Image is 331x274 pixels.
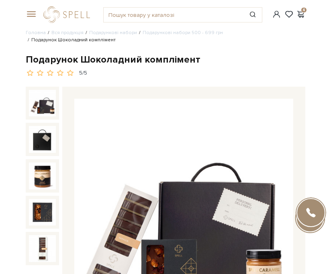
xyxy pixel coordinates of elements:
[29,199,56,226] img: Подарунок Шоколадний комплімент
[143,30,223,36] a: Подарункові набори 500 - 699 грн
[26,30,46,36] a: Головна
[26,37,116,44] li: Подарунок Шоколадний комплімент
[29,90,56,117] img: Подарунок Шоколадний комплімент
[89,30,137,36] a: Подарункові набори
[43,6,94,23] a: logo
[104,8,243,22] input: Пошук товару у каталозі
[29,126,56,153] img: Подарунок Шоколадний комплімент
[243,8,262,22] button: Пошук товару у каталозі
[29,162,56,189] img: Подарунок Шоколадний комплімент
[29,235,56,262] img: Подарунок Шоколадний комплімент
[26,53,305,66] div: Подарунок Шоколадний комплімент
[79,69,87,77] div: 5/5
[51,30,84,36] a: Вся продукція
